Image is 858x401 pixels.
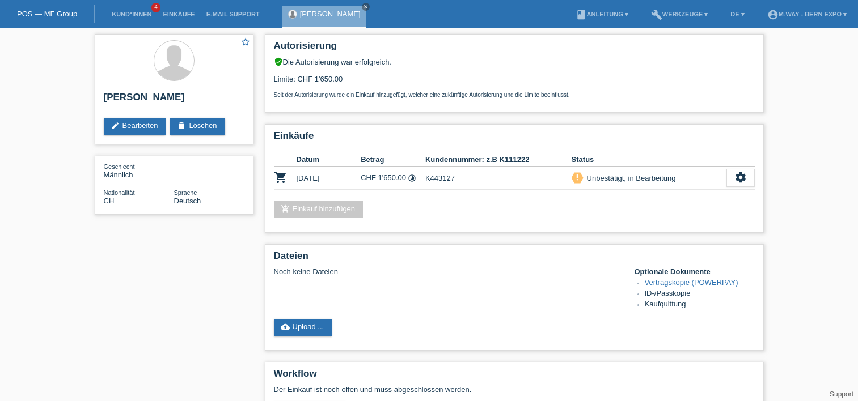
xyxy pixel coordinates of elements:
[274,57,283,66] i: verified_user
[174,197,201,205] span: Deutsch
[274,57,755,66] div: Die Autorisierung war erfolgreich.
[104,189,135,196] span: Nationalität
[570,11,634,18] a: bookAnleitung ▾
[240,37,251,49] a: star_border
[274,170,288,184] i: POSP00028652
[106,11,157,18] a: Kund*innen
[362,3,370,11] a: close
[734,171,747,184] i: settings
[104,162,174,179] div: Männlich
[274,385,755,394] p: Der Einkauf ist noch offen und muss abgeschlossen werden.
[281,204,290,214] i: add_shopping_cart
[274,368,755,385] h2: Workflow
[576,9,587,20] i: book
[177,121,186,130] i: delete
[425,153,572,167] th: Kundennummer: z.B K111222
[635,267,755,276] h4: Optionale Dokumente
[584,172,676,184] div: Unbestätigt, in Bearbeitung
[104,163,135,170] span: Geschlecht
[297,167,361,190] td: [DATE]
[300,10,361,18] a: [PERSON_NAME]
[274,66,755,98] div: Limite: CHF 1'650.00
[274,319,332,336] a: cloud_uploadUpload ...
[361,167,425,190] td: CHF 1'650.00
[645,11,714,18] a: buildWerkzeuge ▾
[572,153,726,167] th: Status
[274,92,755,98] p: Seit der Autorisierung wurde ein Einkauf hinzugefügt, welcher eine zukünftige Autorisierung und d...
[151,3,160,12] span: 4
[830,390,853,398] a: Support
[645,300,755,310] li: Kaufquittung
[274,40,755,57] h2: Autorisierung
[725,11,750,18] a: DE ▾
[767,9,779,20] i: account_circle
[240,37,251,47] i: star_border
[17,10,77,18] a: POS — MF Group
[201,11,265,18] a: E-Mail Support
[361,153,425,167] th: Betrag
[274,201,364,218] a: add_shopping_cartEinkauf hinzufügen
[170,118,225,135] a: deleteLöschen
[274,250,755,267] h2: Dateien
[274,267,620,276] div: Noch keine Dateien
[363,4,369,10] i: close
[157,11,200,18] a: Einkäufe
[645,289,755,300] li: ID-/Passkopie
[573,173,581,181] i: priority_high
[645,278,738,287] a: Vertragskopie (POWERPAY)
[274,130,755,147] h2: Einkäufe
[111,121,120,130] i: edit
[425,167,572,190] td: K443127
[762,11,852,18] a: account_circlem-way - Bern Expo ▾
[174,189,197,196] span: Sprache
[104,197,115,205] span: Schweiz
[281,322,290,331] i: cloud_upload
[104,92,244,109] h2: [PERSON_NAME]
[651,9,662,20] i: build
[408,174,416,182] i: Fixe Raten (12 Raten)
[297,153,361,167] th: Datum
[104,118,166,135] a: editBearbeiten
